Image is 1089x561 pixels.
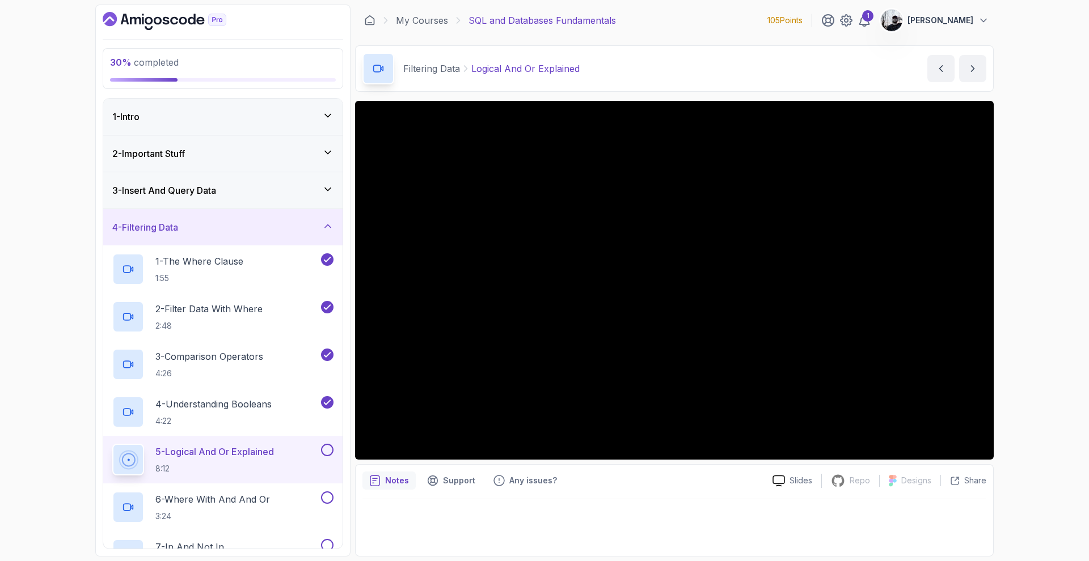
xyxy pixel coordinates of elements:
button: 4-Understanding Booleans4:22 [112,396,334,428]
p: Filtering Data [403,62,460,75]
button: Share [940,475,986,486]
p: 1:55 [155,273,243,284]
p: Logical And Or Explained [471,62,580,75]
a: Slides [763,475,821,487]
p: Slides [790,475,812,486]
p: SQL and Databases Fundamentals [468,14,616,27]
iframe: 5 - Logical and OR Explained [355,101,994,460]
p: 3 - Comparison Operators [155,350,263,363]
h3: 4 - Filtering Data [112,220,178,234]
button: previous content [927,55,955,82]
p: 4 - Understanding Booleans [155,397,272,411]
p: 6 - Where With And And Or [155,492,270,506]
p: 105 Points [767,15,803,26]
a: My Courses [396,14,448,27]
button: 5-Logical And Or Explained8:12 [112,444,334,475]
div: 1 [862,10,873,22]
p: 7 - In And Not In [155,540,224,554]
p: 5 - Logical And Or Explained [155,445,274,458]
button: 1-The Where Clause1:55 [112,253,334,285]
p: 2:48 [155,320,263,331]
button: 3-Comparison Operators4:26 [112,348,334,380]
a: 1 [858,14,871,27]
p: Any issues? [509,475,557,486]
p: 4:26 [155,368,263,379]
button: 2-Filter Data With Where2:48 [112,301,334,333]
p: Notes [385,475,409,486]
button: user profile image[PERSON_NAME] [880,9,989,32]
p: 1 - The Where Clause [155,254,243,268]
p: Share [964,475,986,486]
button: 2-Important Stuff [103,135,343,172]
span: 30 % [110,57,132,68]
h3: 3 - Insert And Query Data [112,184,216,197]
h3: 2 - Important Stuff [112,147,185,160]
button: next content [959,55,986,82]
a: Dashboard [103,12,252,30]
h3: 1 - Intro [112,110,140,124]
img: user profile image [881,10,902,31]
a: Dashboard [364,15,375,26]
button: Feedback button [487,471,564,490]
p: Designs [901,475,931,486]
button: 6-Where With And And Or3:24 [112,491,334,523]
p: 2 - Filter Data With Where [155,302,263,316]
button: notes button [362,471,416,490]
button: Support button [420,471,482,490]
button: 4-Filtering Data [103,209,343,245]
button: 3-Insert And Query Data [103,172,343,209]
span: completed [110,57,179,68]
p: Support [443,475,475,486]
p: 3:24 [155,511,270,522]
p: Repo [850,475,870,486]
p: 4:22 [155,415,272,427]
p: 8:12 [155,463,274,474]
p: [PERSON_NAME] [907,15,973,26]
button: 1-Intro [103,99,343,135]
